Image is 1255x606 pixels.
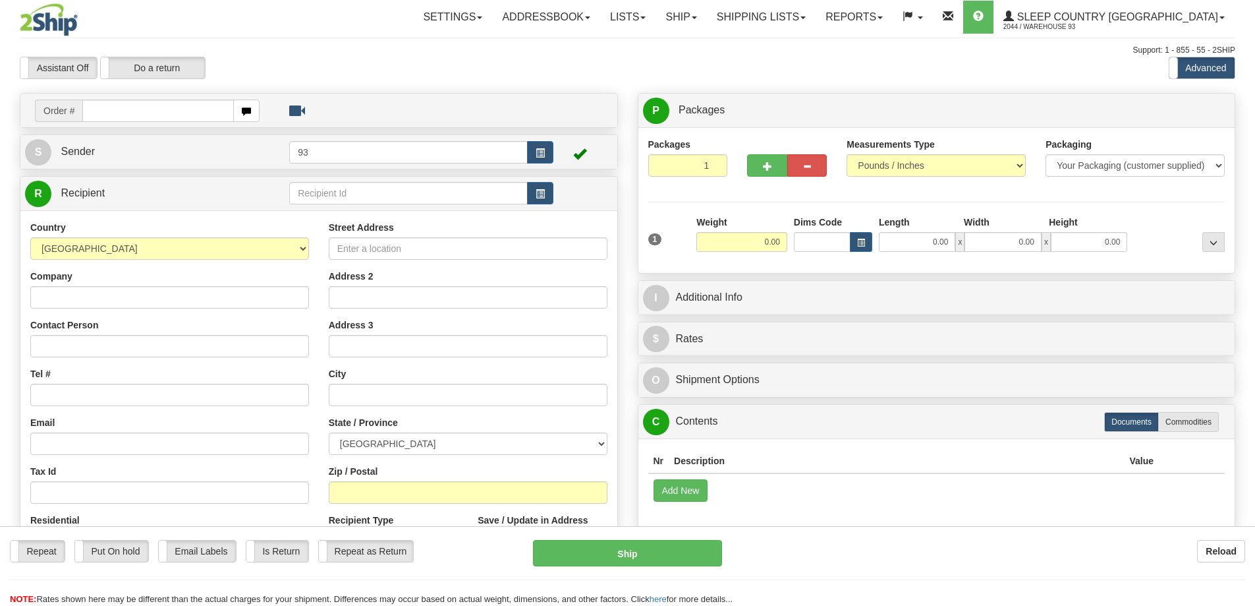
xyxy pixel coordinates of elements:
label: Tel # [30,367,51,380]
a: S Sender [25,138,289,166]
a: P Packages [643,97,1231,124]
label: Country [30,221,66,234]
span: S [25,139,51,166]
a: OShipment Options [643,367,1231,394]
b: Reload [1206,546,1237,557]
a: Ship [655,1,706,34]
span: $ [643,326,669,352]
label: Dims Code [794,216,842,229]
span: P [643,98,669,124]
label: Put On hold [75,541,148,562]
a: Settings [413,1,492,34]
a: Sleep Country [GEOGRAPHIC_DATA] 2044 / Warehouse 93 [993,1,1235,34]
label: Repeat [11,541,65,562]
span: 1 [648,233,662,245]
span: Order # [35,100,82,122]
label: Commodities [1158,412,1219,432]
label: Email Labels [159,541,236,562]
button: Ship [533,540,722,566]
th: Description [669,449,1124,473]
th: Value [1124,449,1159,473]
a: Shipping lists [707,1,816,34]
span: Sleep Country [GEOGRAPHIC_DATA] [1014,11,1218,22]
label: Is Return [246,541,308,562]
input: Recipient Id [289,182,528,204]
a: $Rates [643,326,1231,353]
input: Enter a location [329,237,607,260]
label: City [329,367,346,380]
label: Length [879,216,910,229]
label: Repeat as Return [319,541,413,562]
label: Email [30,416,55,429]
label: Zip / Postal [329,465,378,478]
a: IAdditional Info [643,284,1231,311]
span: NOTE: [10,594,36,604]
label: Address 2 [329,270,374,283]
span: x [1042,232,1051,252]
div: ... [1202,232,1225,252]
a: Reports [816,1,893,34]
label: Documents [1104,412,1159,432]
label: Packages [648,138,691,151]
img: logo2044.jpg [20,3,78,36]
input: Sender Id [289,141,528,164]
label: Recipient Type [329,514,394,527]
label: Weight [696,216,727,229]
label: Packaging [1046,138,1092,151]
label: State / Province [329,416,398,429]
label: Residential [30,514,80,527]
label: Tax Id [30,465,56,478]
th: Nr [648,449,669,473]
span: O [643,367,669,394]
label: Do a return [101,57,205,78]
label: Advanced [1169,57,1235,78]
a: Addressbook [492,1,600,34]
div: Support: 1 - 855 - 55 - 2SHIP [20,45,1235,56]
span: I [643,285,669,311]
label: Width [964,216,990,229]
span: Sender [61,146,95,157]
a: R Recipient [25,180,260,207]
label: Address 3 [329,318,374,332]
label: Contact Person [30,318,98,332]
a: Lists [600,1,655,34]
button: Add New [654,479,708,502]
label: Save / Update in Address Book [478,514,607,540]
span: 2044 / Warehouse 93 [1003,20,1102,34]
label: Height [1049,216,1078,229]
label: Measurements Type [847,138,935,151]
span: C [643,409,669,435]
a: CContents [643,408,1231,435]
label: Company [30,270,72,283]
span: x [955,232,964,252]
a: here [650,594,667,604]
label: Assistant Off [20,57,97,78]
span: R [25,181,51,207]
span: Packages [679,104,725,115]
label: Street Address [329,221,394,234]
span: Recipient [61,187,105,198]
button: Reload [1197,540,1245,562]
